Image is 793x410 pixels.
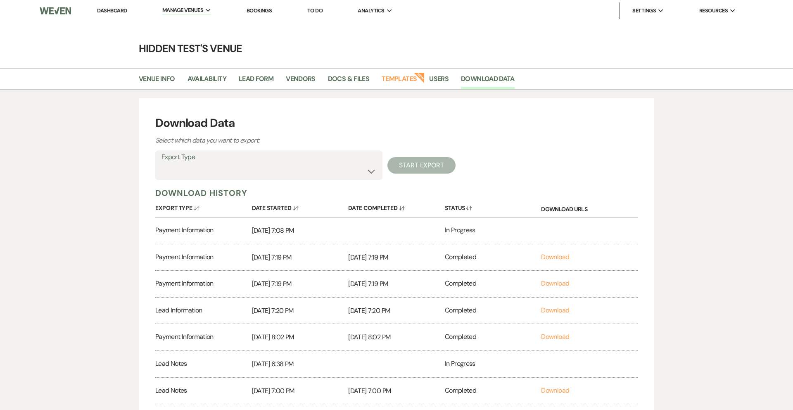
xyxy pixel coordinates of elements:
a: Download [541,386,569,395]
p: [DATE] 7:00 PM [348,386,445,396]
button: Status [445,198,541,215]
a: Lead Form [239,74,273,89]
div: Lead Notes [155,378,252,404]
a: Download [541,279,569,288]
p: [DATE] 7:19 PM [348,279,445,289]
p: [DATE] 7:19 PM [348,252,445,263]
p: [DATE] 7:08 PM [252,225,349,236]
a: Vendors [286,74,316,89]
a: Venue Info [139,74,175,89]
div: Completed [445,271,541,297]
h3: Download Data [155,114,638,132]
span: Resources [699,7,728,15]
div: Completed [445,244,541,271]
div: Completed [445,378,541,404]
a: Dashboard [97,7,127,14]
p: [DATE] 7:19 PM [252,279,349,289]
a: To Do [307,7,323,14]
div: Payment Information [155,244,252,271]
a: Bookings [247,7,272,14]
div: In Progress [445,351,541,377]
a: Docs & Files [328,74,369,89]
div: Lead Notes [155,351,252,377]
p: [DATE] 7:20 PM [348,305,445,316]
p: [DATE] 6:38 PM [252,359,349,369]
a: Users [429,74,449,89]
p: [DATE] 7:00 PM [252,386,349,396]
p: [DATE] 8:02 PM [348,332,445,343]
h5: Download History [155,188,638,198]
button: Start Export [387,157,456,174]
a: Templates [382,74,417,89]
strong: New [414,72,425,83]
p: Select which data you want to export: [155,135,444,146]
a: Download Data [461,74,515,89]
div: Completed [445,298,541,324]
div: Payment Information [155,324,252,350]
div: Payment Information [155,271,252,297]
div: Completed [445,324,541,350]
a: Download [541,306,569,315]
span: Manage Venues [162,6,203,14]
span: Analytics [358,7,384,15]
a: Availability [188,74,226,89]
img: Weven Logo [40,2,71,19]
button: Date Completed [348,198,445,215]
h4: Hidden Test's Venue [99,41,694,56]
button: Export Type [155,198,252,215]
p: [DATE] 7:19 PM [252,252,349,263]
div: Lead Information [155,298,252,324]
label: Export Type [161,151,376,163]
p: [DATE] 7:20 PM [252,305,349,316]
a: Download [541,332,569,341]
div: Payment Information [155,217,252,244]
a: Download [541,253,569,261]
p: [DATE] 8:02 PM [252,332,349,343]
div: In Progress [445,217,541,244]
div: Download URLs [541,198,638,217]
span: Settings [632,7,656,15]
button: Date Started [252,198,349,215]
